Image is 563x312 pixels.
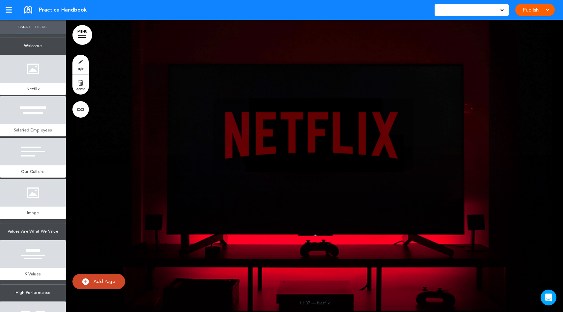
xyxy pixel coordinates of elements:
span: delete [76,87,85,91]
a: delete [72,75,89,95]
span: Netflix [26,86,40,92]
a: MENU [72,25,92,45]
span: Salaried Employees [14,127,52,133]
span: Our Culture [21,169,44,174]
span: Image [27,210,39,215]
a: Theme [33,20,49,34]
span: 1 / 37 [299,300,310,305]
span: Netflix [317,300,330,305]
span: Practice Handbook [39,6,87,14]
span: 9 Values [25,271,41,277]
a: style [72,55,89,74]
a: Publish [520,4,541,16]
a: Add Page [72,274,125,289]
a: Pages [16,20,33,34]
div: Open Intercom Messenger [541,290,556,305]
img: add.svg [82,278,89,285]
span: style [78,67,84,71]
span: — [311,300,316,305]
span: Add Page [94,278,115,284]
